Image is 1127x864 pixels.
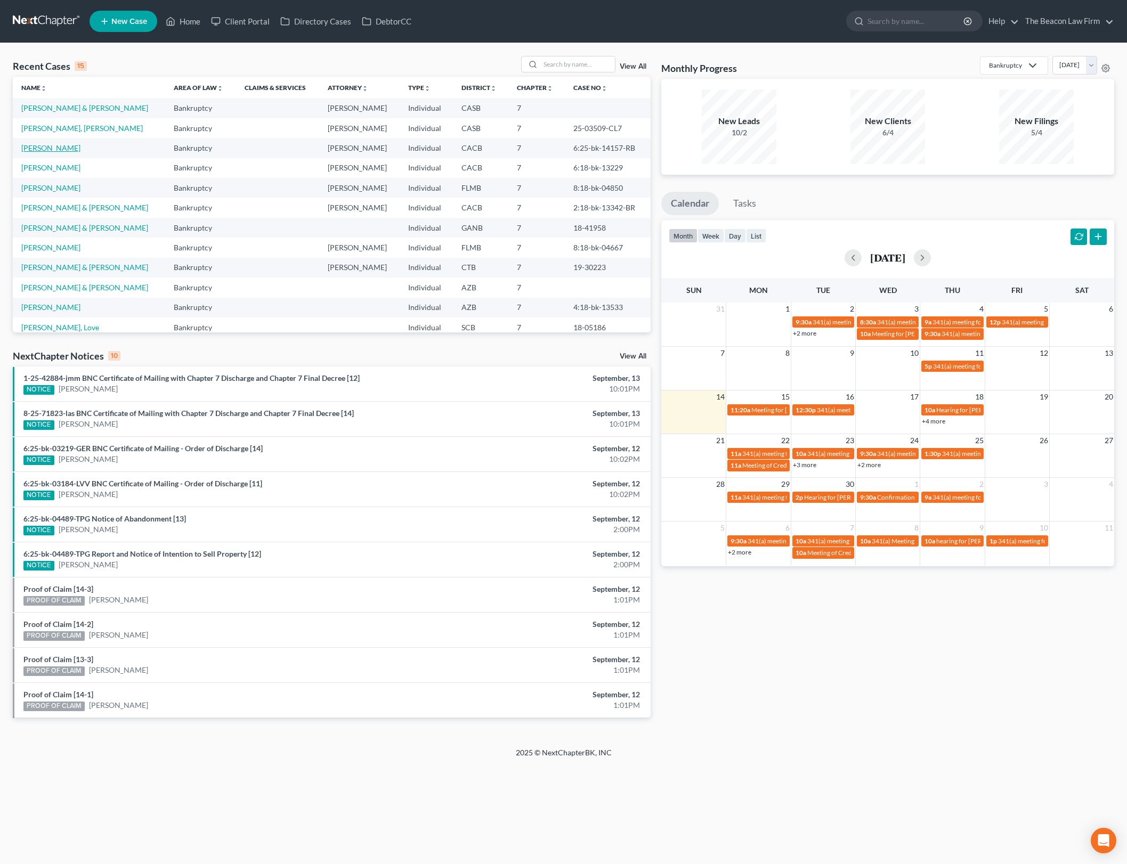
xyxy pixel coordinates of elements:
[21,283,148,292] a: [PERSON_NAME] & [PERSON_NAME]
[974,434,985,447] span: 25
[978,303,985,315] span: 4
[165,98,236,118] td: Bankruptcy
[23,385,54,395] div: NOTICE
[453,258,508,278] td: CTB
[784,521,791,534] span: 6
[573,84,607,92] a: Case Nounfold_more
[978,478,985,491] span: 2
[715,478,726,491] span: 28
[742,493,845,501] span: 341(a) meeting for [PERSON_NAME]
[860,330,871,338] span: 10a
[75,61,87,71] div: 15
[508,218,565,238] td: 7
[21,124,143,133] a: [PERSON_NAME], [PERSON_NAME]
[796,537,806,545] span: 10a
[909,390,920,403] span: 17
[913,521,920,534] span: 8
[540,56,615,72] input: Search by name...
[453,178,508,198] td: FLMB
[1108,478,1114,491] span: 4
[1002,318,1105,326] span: 341(a) meeting for [PERSON_NAME]
[275,12,356,31] a: Directory Cases
[453,158,508,178] td: CACB
[719,521,726,534] span: 5
[746,229,766,243] button: list
[400,158,453,178] td: Individual
[1104,347,1114,360] span: 13
[21,203,148,212] a: [PERSON_NAME] & [PERSON_NAME]
[174,84,223,92] a: Area of Lawunfold_more
[23,631,85,641] div: PROOF OF CLAIM
[661,62,737,75] h3: Monthly Progress
[999,115,1074,127] div: New Filings
[796,549,806,557] span: 10a
[517,84,553,92] a: Chapterunfold_more
[925,362,932,370] span: 5p
[442,549,640,559] div: September, 12
[909,434,920,447] span: 24
[23,444,263,453] a: 6:25-bk-03219-GER BNC Certificate of Mailing - Order of Discharge [14]
[442,443,640,454] div: September, 12
[715,390,726,403] span: 14
[933,362,1036,370] span: 341(a) meeting for [PERSON_NAME]
[565,138,651,158] td: 6:25-bk-14157-RB
[1075,286,1089,295] span: Sat
[850,127,925,138] div: 6/4
[922,417,945,425] a: +4 more
[877,450,980,458] span: 341(a) meeting for [PERSON_NAME]
[749,286,768,295] span: Mon
[13,60,87,72] div: Recent Cases
[89,700,148,711] a: [PERSON_NAME]
[813,318,972,326] span: 341(a) meeting for [PERSON_NAME] & [PERSON_NAME]
[925,406,935,414] span: 10a
[860,493,876,501] span: 9:30a
[780,478,791,491] span: 29
[442,594,640,605] div: 1:01PM
[23,596,85,606] div: PROOF OF CLAIM
[319,118,400,138] td: [PERSON_NAME]
[816,286,830,295] span: Tue
[872,537,975,545] span: 341(a) Meeting for [PERSON_NAME]
[13,349,120,362] div: NextChapter Notices
[925,537,935,545] span: 10a
[362,85,368,92] i: unfold_more
[59,524,118,535] a: [PERSON_NAME]
[719,347,726,360] span: 7
[21,263,148,272] a: [PERSON_NAME] & [PERSON_NAME]
[508,238,565,257] td: 7
[945,286,960,295] span: Thu
[1091,828,1116,853] div: Open Intercom Messenger
[807,537,967,545] span: 341(a) meeting for [PERSON_NAME] & [PERSON_NAME]
[877,493,1055,501] span: Confirmation hearing for [PERSON_NAME] & [PERSON_NAME]
[989,61,1022,70] div: Bankruptcy
[796,406,816,414] span: 12:30p
[400,278,453,297] td: Individual
[731,450,741,458] span: 11a
[565,198,651,217] td: 2:18-bk-13342-BR
[936,406,1019,414] span: Hearing for [PERSON_NAME]
[620,353,646,360] a: View All
[442,454,640,464] div: 10:02PM
[867,11,965,31] input: Search by name...
[89,594,148,605] a: [PERSON_NAME]
[424,85,431,92] i: unfold_more
[89,630,148,640] a: [PERSON_NAME]
[23,526,54,535] div: NOTICE
[936,537,1018,545] span: hearing for [PERSON_NAME]
[165,118,236,138] td: Bankruptcy
[508,198,565,217] td: 7
[453,138,508,158] td: CACB
[728,548,751,556] a: +2 more
[453,118,508,138] td: CASB
[909,347,920,360] span: 10
[565,258,651,278] td: 19-30223
[442,584,640,594] div: September, 12
[913,303,920,315] span: 3
[453,238,508,257] td: FLMB
[565,238,651,257] td: 8:18-bk-04667
[784,303,791,315] span: 1
[165,298,236,317] td: Bankruptcy
[793,461,816,469] a: +3 more
[731,537,747,545] span: 9:30a
[508,317,565,337] td: 7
